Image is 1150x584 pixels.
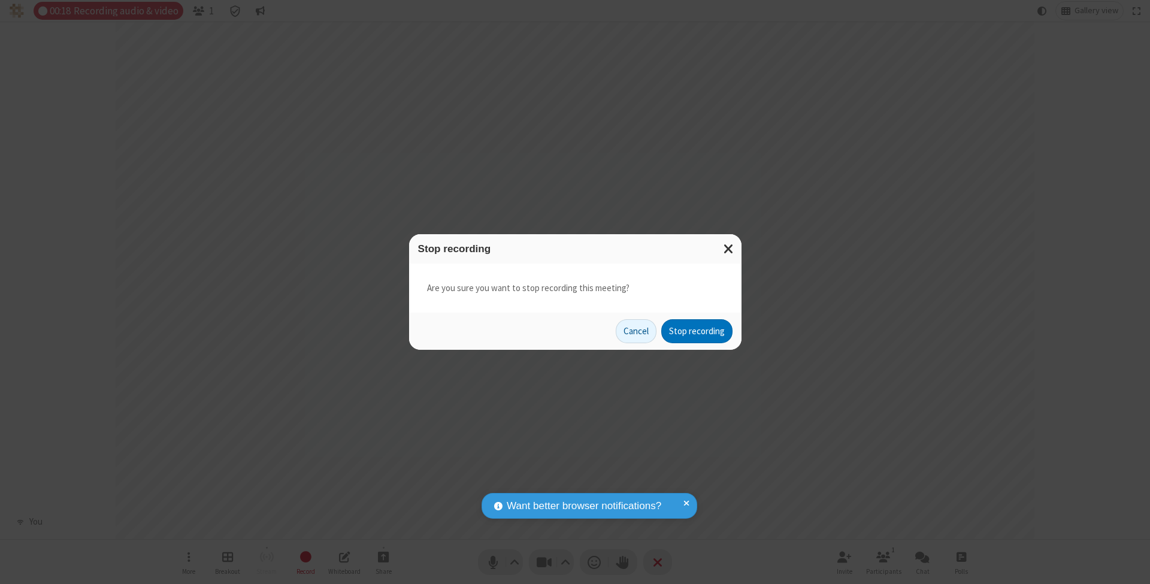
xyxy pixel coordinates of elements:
span: Want better browser notifications? [507,498,661,514]
h3: Stop recording [418,243,733,255]
div: Are you sure you want to stop recording this meeting? [409,264,742,313]
button: Close modal [716,234,742,264]
button: Cancel [616,319,656,343]
button: Stop recording [661,319,733,343]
